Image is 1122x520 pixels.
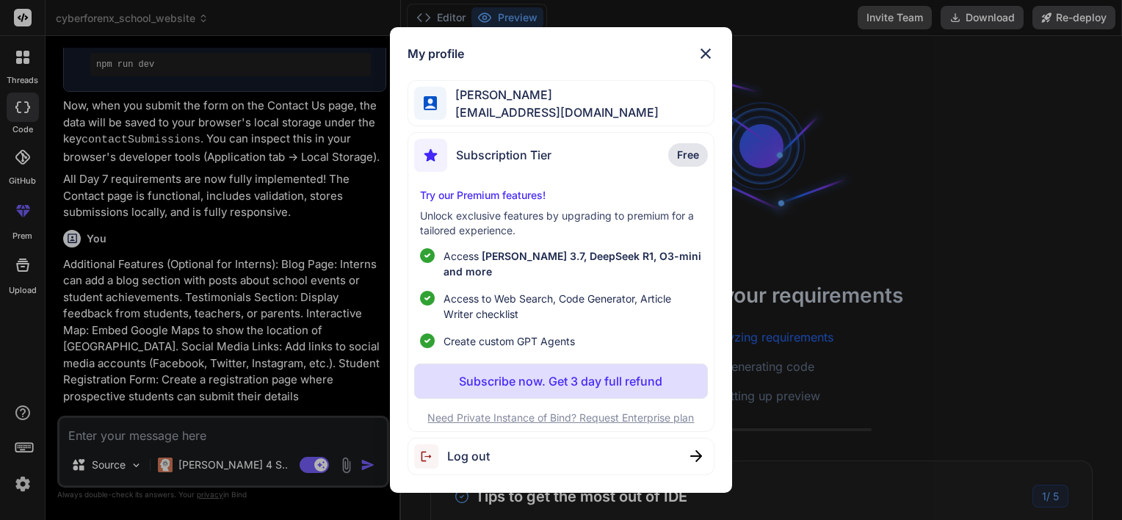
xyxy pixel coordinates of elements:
[444,333,575,349] span: Create custom GPT Agents
[459,372,662,390] p: Subscribe now. Get 3 day full refund
[446,86,659,104] span: [PERSON_NAME]
[414,139,447,172] img: subscription
[420,333,435,348] img: checklist
[446,104,659,121] span: [EMAIL_ADDRESS][DOMAIN_NAME]
[420,248,435,263] img: checklist
[690,450,702,462] img: close
[414,411,709,425] p: Need Private Instance of Bind? Request Enterprise plan
[424,96,438,110] img: profile
[420,188,703,203] p: Try our Premium features!
[420,209,703,238] p: Unlock exclusive features by upgrading to premium for a tailored experience.
[414,364,709,399] button: Subscribe now. Get 3 day full refund
[697,45,714,62] img: close
[447,447,490,465] span: Log out
[420,291,435,306] img: checklist
[414,444,447,469] img: logout
[444,248,703,279] p: Access
[444,250,701,278] span: [PERSON_NAME] 3.7, DeepSeek R1, O3-mini and more
[444,291,703,322] span: Access to Web Search, Code Generator, Article Writer checklist
[408,45,464,62] h1: My profile
[677,148,699,162] span: Free
[456,146,551,164] span: Subscription Tier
